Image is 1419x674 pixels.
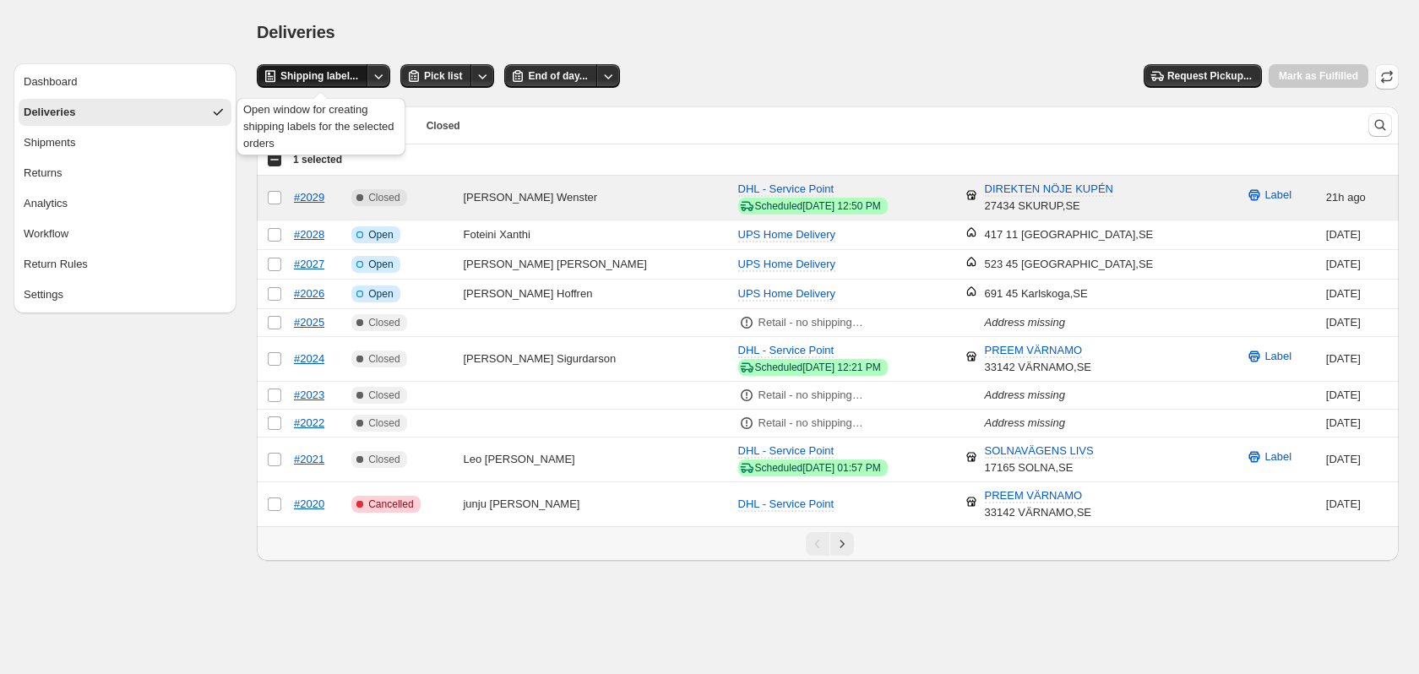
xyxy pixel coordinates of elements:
[985,182,1113,197] span: DIREKTEN NÖJE KUPÉN
[368,497,413,511] span: Cancelled
[1326,497,1361,510] time: Monday, September 22, 2025 at 6:33:38 PM
[728,176,845,203] button: DHL - Service Point
[294,497,324,510] a: #2020
[728,491,845,518] button: DHL - Service Point
[1264,448,1291,465] span: Label
[985,489,1083,503] span: PREEM VÄRNAMO
[985,342,1091,376] div: 33142 VÄRNAMO , SE
[1326,352,1361,365] time: Wednesday, September 24, 2025 at 6:25:50 PM
[24,134,75,151] span: Shipments
[294,352,324,365] a: #2024
[985,256,1154,273] div: 523 45 [GEOGRAPHIC_DATA] , SE
[830,532,854,556] button: Next
[758,415,864,432] p: Retail - no shipping required
[728,337,845,364] button: DHL - Service Point
[1236,443,1302,470] button: Label
[1326,316,1361,329] time: Thursday, September 25, 2025 at 10:32:12 AM
[458,220,732,250] td: Foteini Xanthi
[1264,187,1291,204] span: Label
[738,287,836,300] span: UPS Home Delivery
[294,416,324,429] a: #2022
[975,176,1123,203] button: DIREKTEN NÖJE KUPÉN
[985,285,1088,302] div: 691 45 Karlskoga , SE
[368,228,393,242] span: Open
[728,438,845,465] button: DHL - Service Point
[280,69,358,83] span: Shipping label...
[985,443,1094,476] div: 17165 SOLNA , SE
[19,190,231,217] button: Analytics
[1326,453,1361,465] time: Monday, September 22, 2025 at 6:41:55 PM
[1326,228,1361,241] time: Monday, September 29, 2025 at 2:27:07 PM
[19,251,231,278] button: Return Rules
[19,129,231,156] button: Shipments
[1326,416,1361,429] time: Wednesday, September 24, 2025 at 12:19:58 PM
[1326,258,1361,270] time: Sunday, September 28, 2025 at 4:48:12 PM
[738,182,835,195] span: DHL - Service Point
[1167,69,1252,83] span: Request Pickup...
[738,344,835,356] span: DHL - Service Point
[19,281,231,308] button: Settings
[294,453,324,465] a: #2021
[504,64,597,88] button: End of day...
[19,220,231,247] button: Workflow
[24,73,78,90] span: Dashboard
[24,256,88,273] span: Return Rules
[1368,113,1392,137] button: Search and filter results
[458,250,732,280] td: [PERSON_NAME] [PERSON_NAME]
[755,199,881,213] div: Scheduled [DATE] 12:50 PM
[368,191,400,204] span: Closed
[985,389,1065,401] i: Address missing
[368,453,400,466] span: Closed
[294,287,324,300] a: #2026
[368,258,393,271] span: Open
[985,226,1154,243] div: 417 11 [GEOGRAPHIC_DATA] , SE
[470,64,494,88] button: Other actions
[738,258,836,270] span: UPS Home Delivery
[458,438,732,482] td: Leo [PERSON_NAME]
[458,176,732,220] td: [PERSON_NAME] Wenster
[975,337,1093,364] button: PREEM VÄRNAMO
[1326,287,1361,300] time: Sunday, September 28, 2025 at 4:44:38 PM
[19,68,231,95] button: Dashboard
[1236,182,1302,209] button: Label
[293,153,342,166] span: 1 selected
[985,344,1083,358] span: PREEM VÄRNAMO
[257,64,368,88] button: Shipping label...
[985,181,1113,215] div: 27434 SKURUP , SE
[975,438,1104,465] button: SOLNAVÄGENS LIVS
[424,69,462,83] span: Pick list
[368,389,400,402] span: Closed
[427,119,460,133] span: Closed
[985,487,1091,521] div: 33142 VÄRNAMO , SE
[24,104,75,121] span: Deliveries
[294,316,324,329] a: #2025
[294,389,324,401] a: #2023
[738,497,835,510] span: DHL - Service Point
[985,444,1094,459] span: SOLNAVÄGENS LIVS
[368,416,400,430] span: Closed
[368,352,400,366] span: Closed
[368,287,393,301] span: Open
[367,64,390,88] button: Other actions
[738,444,835,457] span: DHL - Service Point
[19,160,231,187] button: Returns
[24,195,68,212] span: Analytics
[400,64,472,88] button: Pick list
[975,482,1093,509] button: PREEM VÄRNAMO
[985,316,1065,329] i: Address missing
[738,228,836,241] span: UPS Home Delivery
[257,23,335,41] span: Deliveries
[748,382,874,409] button: Retail - no shipping required
[596,64,620,88] button: Other actions
[368,316,400,329] span: Closed
[1144,64,1262,88] button: Request Pickup...
[19,99,231,126] button: Deliveries
[1326,389,1361,401] time: Wednesday, September 24, 2025 at 12:28:26 PM
[728,280,846,307] button: UPS Home Delivery
[294,258,324,270] a: #2027
[294,228,324,241] a: #2028
[24,226,68,242] span: Workflow
[728,221,846,248] button: UPS Home Delivery
[294,191,324,204] a: #2029
[728,251,846,278] button: UPS Home Delivery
